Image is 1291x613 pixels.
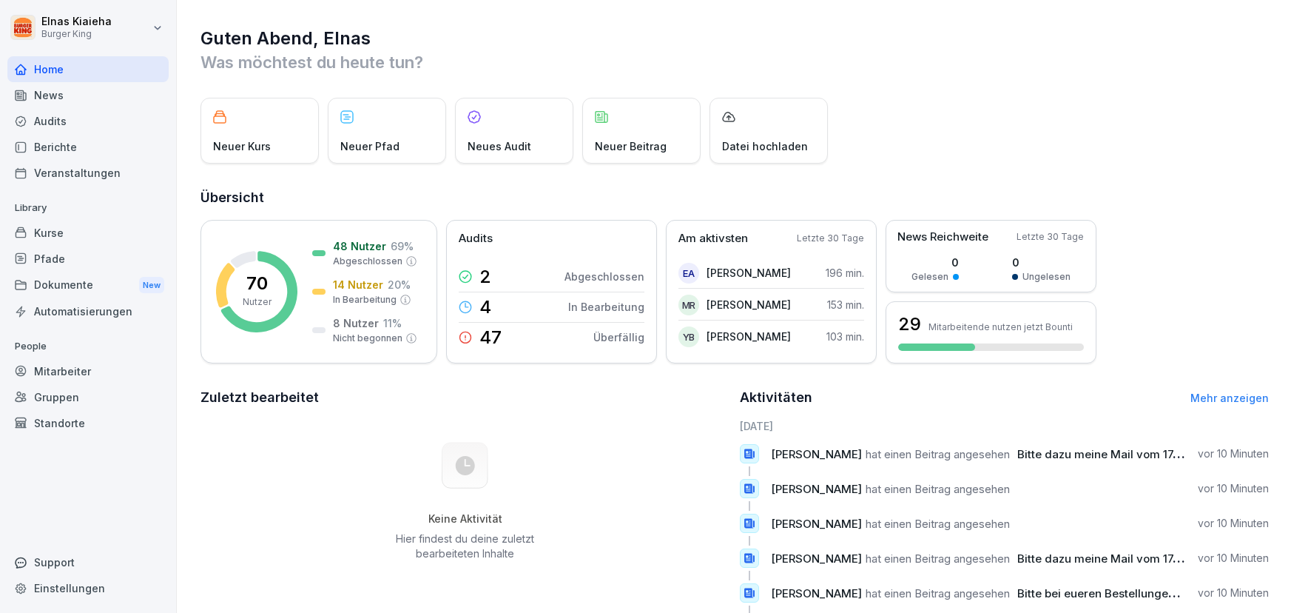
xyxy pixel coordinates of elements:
div: Support [7,549,169,575]
span: Bitte dazu meine Mail vom 17.09 beachten! [1017,447,1247,461]
p: 2 [479,268,491,286]
span: [PERSON_NAME] [771,482,862,496]
span: [PERSON_NAME] [771,517,862,531]
p: 196 min. [826,265,864,281]
p: Library [7,196,169,220]
p: 20 % [388,277,411,292]
p: People [7,335,169,358]
p: Neuer Pfad [340,138,400,154]
p: vor 10 Minuten [1198,551,1269,566]
a: Veranstaltungen [7,160,169,186]
span: hat einen Beitrag angesehen [866,517,1010,531]
p: 8 Nutzer [333,315,379,331]
div: EA [678,263,699,284]
p: vor 10 Minuten [1198,446,1269,461]
p: In Bearbeitung [333,293,397,306]
p: Neues Audit [468,138,531,154]
p: Am aktivsten [678,230,748,247]
p: vor 10 Minuten [1198,481,1269,496]
p: Elnas Kiaieha [41,16,112,28]
p: [PERSON_NAME] [707,297,791,312]
a: Mitarbeiter [7,358,169,384]
p: Nutzer [243,295,272,309]
a: News [7,82,169,108]
span: [PERSON_NAME] [771,586,862,600]
a: Standorte [7,410,169,436]
span: [PERSON_NAME] [771,447,862,461]
p: 153 min. [827,297,864,312]
div: Dokumente [7,272,169,299]
p: Audits [459,230,493,247]
p: 47 [479,329,502,346]
span: hat einen Beitrag angesehen [866,482,1010,496]
p: 0 [1012,255,1071,270]
p: [PERSON_NAME] [707,329,791,344]
a: Kurse [7,220,169,246]
p: Letzte 30 Tage [1017,230,1084,244]
div: MR [678,295,699,315]
a: Home [7,56,169,82]
h1: Guten Abend, Elnas [200,27,1269,50]
p: 48 Nutzer [333,238,386,254]
p: Gelesen [911,270,948,284]
h6: [DATE] [740,418,1269,434]
p: vor 10 Minuten [1198,586,1269,600]
p: Nicht begonnen [333,332,402,345]
div: YB [678,326,699,347]
p: Datei hochladen [722,138,808,154]
a: Gruppen [7,384,169,410]
p: vor 10 Minuten [1198,516,1269,531]
h2: Übersicht [200,187,1269,208]
p: In Bearbeitung [568,299,644,315]
p: Überfällig [593,329,644,345]
a: Audits [7,108,169,134]
a: Berichte [7,134,169,160]
h2: Zuletzt bearbeitet [200,387,729,408]
span: hat einen Beitrag angesehen [866,552,1010,566]
p: 70 [246,275,268,292]
span: hat einen Beitrag angesehen [866,586,1010,600]
a: DokumenteNew [7,272,169,299]
span: [PERSON_NAME] [771,552,862,566]
p: Burger King [41,29,112,39]
span: hat einen Beitrag angesehen [866,447,1010,461]
p: Hier findest du deine zuletzt bearbeiteten Inhalte [391,532,540,561]
p: Ungelesen [1022,270,1071,284]
a: Pfade [7,246,169,272]
p: Letzte 30 Tage [797,232,864,245]
p: Mitarbeitende nutzen jetzt Bounti [928,321,1073,332]
h2: Aktivitäten [740,387,812,408]
p: News Reichweite [897,229,988,246]
p: 103 min. [826,329,864,344]
p: [PERSON_NAME] [707,265,791,281]
p: 11 % [383,315,402,331]
p: 4 [479,298,491,316]
span: Bitte bei eueren Bestellungen beachten! [1017,586,1231,600]
a: Mehr anzeigen [1190,392,1269,404]
p: 14 Nutzer [333,277,383,292]
a: Einstellungen [7,575,169,601]
p: 69 % [391,238,414,254]
span: Bitte dazu meine Mail vom 17.09 beachten! [1017,552,1247,566]
div: New [139,277,164,294]
p: Was möchtest du heute tun? [200,50,1269,74]
p: Neuer Beitrag [595,138,667,154]
h5: Keine Aktivität [391,512,540,526]
p: Abgeschlossen [564,269,644,284]
a: Automatisierungen [7,298,169,324]
p: 0 [911,255,959,270]
p: Neuer Kurs [213,138,271,154]
h3: 29 [898,312,921,337]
